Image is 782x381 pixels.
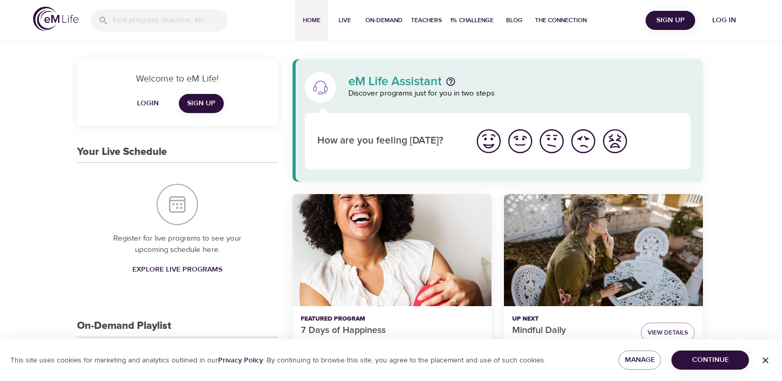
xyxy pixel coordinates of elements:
button: Manage [619,351,662,370]
span: Sign Up [187,97,216,110]
p: 7 Days of Happiness [301,324,483,338]
img: bad [569,127,597,155]
span: Sign Up [650,14,691,27]
nav: breadcrumb [512,338,633,352]
p: Mindful Daily [512,324,633,338]
a: Privacy Policy [218,356,263,365]
img: logo [33,7,79,31]
input: Find programs, teachers, etc... [113,9,227,31]
button: Sign Up [646,11,695,30]
p: Welcome to eM Life! [89,72,266,86]
nav: breadcrumb [301,338,483,352]
button: Log in [699,11,749,30]
img: ok [538,127,566,155]
p: Up Next [512,314,633,324]
button: View Details [641,323,695,343]
span: Teachers [411,15,442,26]
li: · [543,338,545,352]
h3: Your Live Schedule [77,146,167,158]
a: Sign Up [179,94,224,113]
p: eM Life Assistant [348,75,442,88]
span: View Details [648,327,688,338]
span: Home [299,15,324,26]
button: I'm feeling good [504,125,536,157]
button: I'm feeling great [473,125,504,157]
button: Continue [671,351,749,370]
button: 7 Days of Happiness [293,194,492,306]
img: great [474,127,503,155]
img: eM Life Assistant [312,79,329,96]
h3: On-Demand Playlist [77,320,171,332]
span: 1% Challenge [450,15,494,26]
a: Explore Live Programs [128,260,226,279]
img: worst [601,127,629,155]
span: Log in [703,14,745,27]
img: Your Live Schedule [157,184,198,225]
p: How are you feeling [DATE]? [317,134,461,149]
button: I'm feeling ok [536,125,568,157]
span: Live [332,15,357,26]
p: Featured Program [301,314,483,324]
span: Explore Live Programs [132,263,222,276]
span: Login [135,97,160,110]
button: Mindful Daily [504,194,703,306]
p: Register for live programs to see your upcoming schedule here. [98,233,257,256]
button: I'm feeling worst [599,125,631,157]
span: The Connection [535,15,587,26]
img: good [506,127,534,155]
p: Discover programs just for you in two steps [348,88,691,100]
span: Continue [680,354,741,367]
span: On-Demand [365,15,403,26]
button: Login [131,94,164,113]
span: Manage [627,354,653,367]
span: Blog [502,15,527,26]
li: · [344,338,346,352]
button: I'm feeling bad [568,125,599,157]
